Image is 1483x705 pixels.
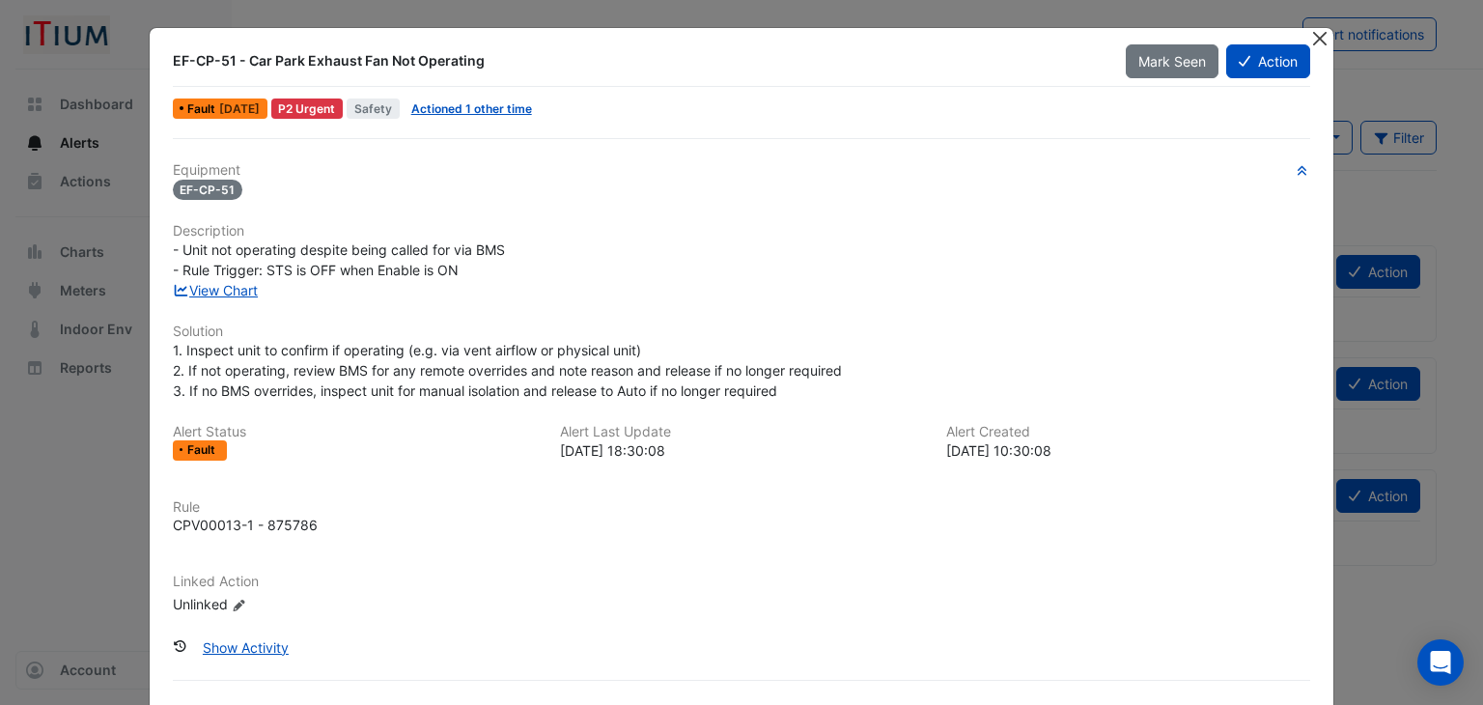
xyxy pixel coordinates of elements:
[1138,53,1206,70] span: Mark Seen
[173,241,505,278] span: - Unit not operating despite being called for via BMS - Rule Trigger: STS is OFF when Enable is ON
[173,223,1311,240] h6: Description
[173,162,1311,179] h6: Equipment
[173,574,1311,590] h6: Linked Action
[173,51,1104,70] div: EF-CP-51 - Car Park Exhaust Fan Not Operating
[1309,28,1329,48] button: Close
[187,103,219,115] span: Fault
[1226,44,1310,78] button: Action
[1126,44,1218,78] button: Mark Seen
[946,440,1310,461] div: [DATE] 10:30:08
[190,631,301,664] button: Show Activity
[187,444,219,456] span: Fault
[173,282,259,298] a: View Chart
[173,180,243,200] span: EF-CP-51
[173,499,1311,516] h6: Rule
[173,594,405,614] div: Unlinked
[411,101,532,116] a: Actioned 1 other time
[271,99,344,119] div: P2 Urgent
[173,324,1311,340] h6: Solution
[173,424,537,440] h6: Alert Status
[173,515,318,535] div: CPV00013-1 - 875786
[219,101,260,116] span: Tue 16-Sep-2025 18:30 AEST
[1417,639,1464,686] div: Open Intercom Messenger
[173,342,842,399] span: 1. Inspect unit to confirm if operating (e.g. via vent airflow or physical unit) 2. If not operat...
[232,598,246,612] fa-icon: Edit Linked Action
[946,424,1310,440] h6: Alert Created
[560,424,924,440] h6: Alert Last Update
[347,99,400,119] span: Safety
[560,440,924,461] div: [DATE] 18:30:08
